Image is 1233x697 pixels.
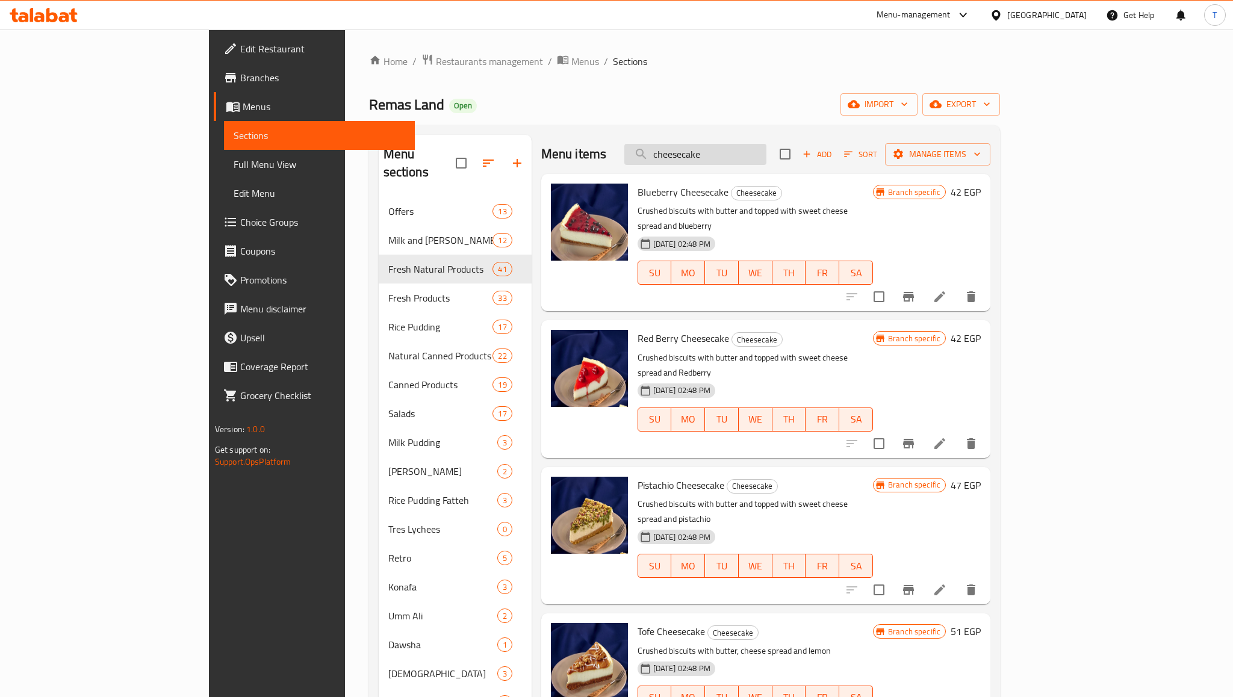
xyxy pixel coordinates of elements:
[648,238,715,250] span: [DATE] 02:48 PM
[388,464,497,479] span: [PERSON_NAME]
[643,410,667,428] span: SU
[710,557,734,575] span: TU
[877,8,951,22] div: Menu-management
[379,659,532,688] div: [DEMOGRAPHIC_DATA]3
[214,92,415,121] a: Menus
[240,244,405,258] span: Coupons
[541,145,607,163] h2: Menu items
[498,610,512,622] span: 2
[379,572,532,601] div: Konafa3
[497,666,512,681] div: items
[727,479,778,494] div: Cheesecake
[246,421,265,437] span: 1.0.0
[798,145,836,164] span: Add item
[708,626,758,640] span: Cheesecake
[497,580,512,594] div: items
[894,282,923,311] button: Branch-specific-item
[379,399,532,428] div: Salads17
[492,348,512,363] div: items
[388,348,493,363] span: Natural Canned Products
[379,283,532,312] div: Fresh Products33
[638,261,672,285] button: SU
[744,557,768,575] span: WE
[498,668,512,680] span: 3
[957,282,986,311] button: delete
[379,457,532,486] div: [PERSON_NAME]2
[388,320,493,334] div: Rice Pudding
[379,486,532,515] div: Rice Pudding Fatteh3
[866,577,892,603] span: Select to update
[710,264,734,282] span: TU
[497,435,512,450] div: items
[705,261,739,285] button: TU
[388,262,493,276] div: Fresh Natural Products
[388,435,497,450] span: Milk Pudding
[379,370,532,399] div: Canned Products19
[731,332,783,347] div: Cheesecake
[810,557,834,575] span: FR
[883,479,945,491] span: Branch specific
[388,291,493,305] span: Fresh Products
[839,407,873,432] button: SA
[492,291,512,305] div: items
[772,141,798,167] span: Select section
[240,273,405,287] span: Promotions
[474,149,503,178] span: Sort sections
[710,410,734,428] span: TU
[379,601,532,630] div: Umm Ali2
[498,466,512,477] span: 2
[388,551,497,565] span: Retro
[214,237,415,265] a: Coupons
[1213,8,1217,22] span: T
[705,554,739,578] button: TU
[801,147,833,161] span: Add
[957,429,986,458] button: delete
[388,637,497,652] span: Dawsha
[388,666,497,681] div: Ladies
[388,522,497,536] span: Tres Lychees
[638,183,728,201] span: Blueberry Cheesecake
[707,625,759,640] div: Cheesecake
[772,261,806,285] button: TH
[777,410,801,428] span: TH
[388,204,493,218] span: Offers
[498,524,512,535] span: 0
[671,407,705,432] button: MO
[638,643,873,658] p: Crushed biscuits with butter, cheese spread and lemon
[951,477,981,494] h6: 47 EGP
[493,235,511,246] span: 12
[850,97,908,112] span: import
[379,226,532,255] div: Milk and [PERSON_NAME]12
[214,63,415,92] a: Branches
[388,609,497,623] div: Umm Ali
[388,377,493,392] div: Canned Products
[493,293,511,304] span: 33
[388,493,497,507] div: Rice Pudding Fatteh
[379,255,532,283] div: Fresh Natural Products41
[449,99,477,113] div: Open
[638,622,705,640] span: Tofe Cheesecake
[388,233,493,247] span: Milk and [PERSON_NAME]
[388,406,493,421] span: Salads
[497,464,512,479] div: items
[638,497,873,527] p: Crushed biscuits with butter and topped with sweet cheese spread and pistachio
[492,233,512,247] div: items
[839,554,873,578] button: SA
[844,557,868,575] span: SA
[492,320,512,334] div: items
[214,352,415,381] a: Coverage Report
[379,630,532,659] div: Dawsha1
[798,145,836,164] button: Add
[492,204,512,218] div: items
[894,429,923,458] button: Branch-specific-item
[604,54,608,69] li: /
[648,663,715,674] span: [DATE] 02:48 PM
[894,575,923,604] button: Branch-specific-item
[744,264,768,282] span: WE
[214,265,415,294] a: Promotions
[571,54,599,69] span: Menus
[932,97,990,112] span: export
